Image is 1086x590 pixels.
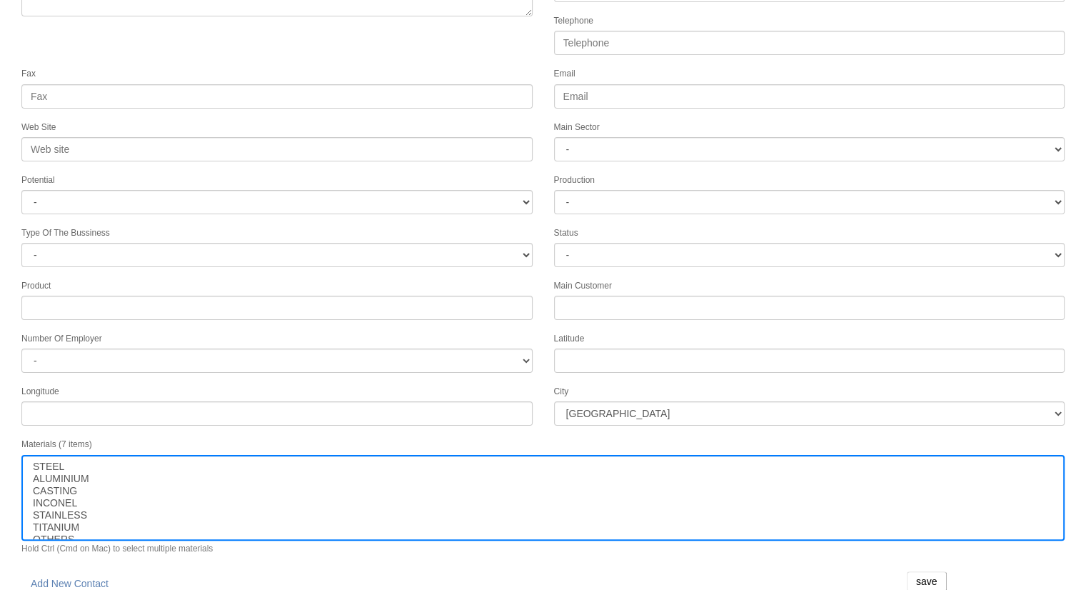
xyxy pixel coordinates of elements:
input: Fax [21,84,533,109]
option: CASTING [31,485,1055,497]
label: Web Site [21,121,56,134]
option: STAINLESS [31,509,1055,521]
label: Potential [21,174,55,186]
input: Email [554,84,1065,109]
option: OTHERS [31,534,1055,546]
label: Telephone [554,15,593,27]
label: Status [554,227,578,239]
option: STEEL [31,461,1055,473]
input: Web site [21,137,533,161]
label: Main Customer [554,280,612,292]
label: Email [554,68,575,80]
small: Hold Ctrl (Cmd on Mac) to select multiple materials [21,544,213,554]
label: Longitude [21,386,59,398]
label: Main Sector [554,121,600,134]
label: Production [554,174,595,186]
label: Number Of Employer [21,333,102,345]
label: Latitude [554,333,585,345]
label: Product [21,280,51,292]
label: Type Of The Bussiness [21,227,110,239]
label: City [554,386,569,398]
label: Fax [21,68,36,80]
option: ALUMINIUM [31,473,1055,485]
option: INCONEL [31,497,1055,509]
label: Materials (7 items) [21,439,92,451]
option: TITANIUM [31,521,1055,534]
input: Telephone [554,31,1065,55]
